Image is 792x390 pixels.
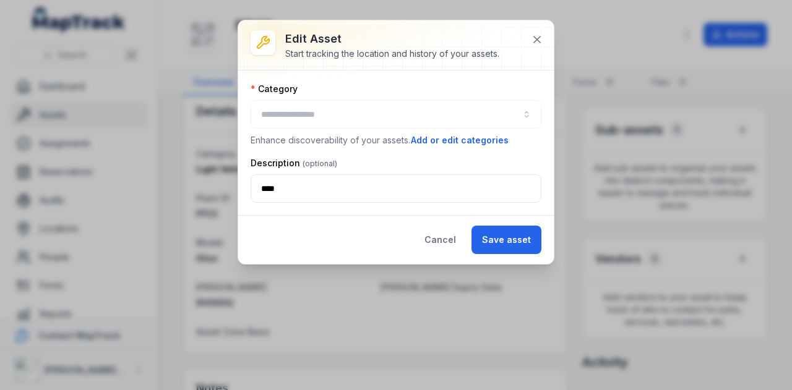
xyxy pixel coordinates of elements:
label: Category [251,83,298,95]
p: Enhance discoverability of your assets. [251,134,541,147]
label: Description [251,157,337,169]
button: Save asset [471,226,541,254]
h3: Edit asset [285,30,499,48]
button: Add or edit categories [410,134,509,147]
div: Start tracking the location and history of your assets. [285,48,499,60]
button: Cancel [414,226,467,254]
